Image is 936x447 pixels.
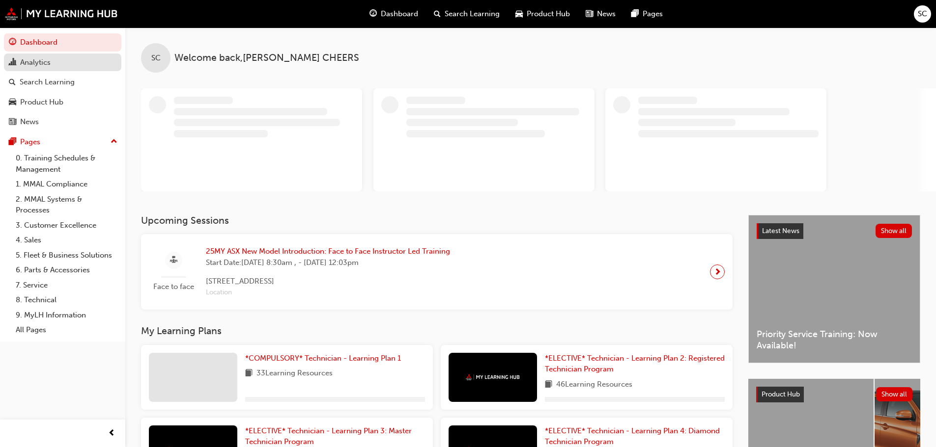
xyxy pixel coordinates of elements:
button: Pages [4,133,121,151]
span: Latest News [762,227,799,235]
a: All Pages [12,322,121,338]
a: news-iconNews [578,4,624,24]
span: car-icon [9,98,16,107]
div: Pages [20,136,40,148]
span: next-icon [714,265,721,279]
a: Latest NewsShow all [757,223,912,239]
a: 2. MMAL Systems & Processes [12,192,121,218]
a: car-iconProduct Hub [508,4,578,24]
button: Show all [876,224,912,238]
span: *ELECTIVE* Technician - Learning Plan 3: Master Technician Program [245,426,412,447]
button: Show all [876,387,913,401]
span: news-icon [9,118,16,127]
span: *COMPULSORY* Technician - Learning Plan 1 [245,354,401,363]
span: 25MY ASX New Model Introduction: Face to Face Instructor Led Training [206,246,450,257]
a: guage-iconDashboard [362,4,426,24]
a: News [4,113,121,131]
a: Dashboard [4,33,121,52]
button: DashboardAnalyticsSearch LearningProduct HubNews [4,31,121,133]
span: Start Date: [DATE] 8:30am , - [DATE] 12:03pm [206,257,450,268]
span: search-icon [9,78,16,87]
a: 5. Fleet & Business Solutions [12,248,121,263]
a: Search Learning [4,73,121,91]
span: Dashboard [381,8,418,20]
img: mmal [5,7,118,20]
a: Latest NewsShow allPriority Service Training: Now Available! [748,215,920,363]
a: *COMPULSORY* Technician - Learning Plan 1 [245,353,405,364]
a: Product HubShow all [756,387,912,402]
div: Product Hub [20,97,63,108]
span: 46 Learning Resources [556,379,632,391]
span: prev-icon [108,427,115,440]
img: mmal [466,374,520,380]
span: guage-icon [369,8,377,20]
a: 0. Training Schedules & Management [12,151,121,177]
span: SC [918,8,927,20]
span: SC [151,53,161,64]
span: pages-icon [9,138,16,147]
span: Priority Service Training: Now Available! [757,329,912,351]
button: SC [914,5,931,23]
span: Pages [643,8,663,20]
div: Analytics [20,57,51,68]
span: up-icon [111,135,117,148]
span: search-icon [434,8,441,20]
h3: My Learning Plans [141,325,733,337]
span: car-icon [515,8,523,20]
a: Face to face25MY ASX New Model Introduction: Face to Face Instructor Led TrainingStart Date:[DATE... [149,242,725,302]
a: 6. Parts & Accessories [12,263,121,278]
span: *ELECTIVE* Technician - Learning Plan 4: Diamond Technician Program [545,426,720,447]
span: Product Hub [762,390,800,398]
span: pages-icon [631,8,639,20]
span: [STREET_ADDRESS] [206,276,450,287]
a: *ELECTIVE* Technician - Learning Plan 2: Registered Technician Program [545,353,725,375]
a: 9. MyLH Information [12,308,121,323]
h3: Upcoming Sessions [141,215,733,226]
span: sessionType_FACE_TO_FACE-icon [170,254,177,266]
a: search-iconSearch Learning [426,4,508,24]
a: 8. Technical [12,292,121,308]
span: chart-icon [9,58,16,67]
a: Product Hub [4,93,121,111]
span: guage-icon [9,38,16,47]
div: News [20,116,39,128]
a: 4. Sales [12,233,121,248]
a: pages-iconPages [624,4,671,24]
div: Search Learning [20,77,75,88]
a: 7. Service [12,278,121,293]
a: Analytics [4,53,121,72]
span: News [597,8,616,20]
span: book-icon [245,368,253,380]
span: Search Learning [445,8,500,20]
span: Face to face [149,281,198,292]
span: Product Hub [527,8,570,20]
span: *ELECTIVE* Technician - Learning Plan 2: Registered Technician Program [545,354,725,374]
span: news-icon [586,8,593,20]
span: 33 Learning Resources [256,368,333,380]
span: book-icon [545,379,552,391]
span: Location [206,287,450,298]
a: 1. MMAL Compliance [12,177,121,192]
span: Welcome back , [PERSON_NAME] CHEERS [174,53,359,64]
a: 3. Customer Excellence [12,218,121,233]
